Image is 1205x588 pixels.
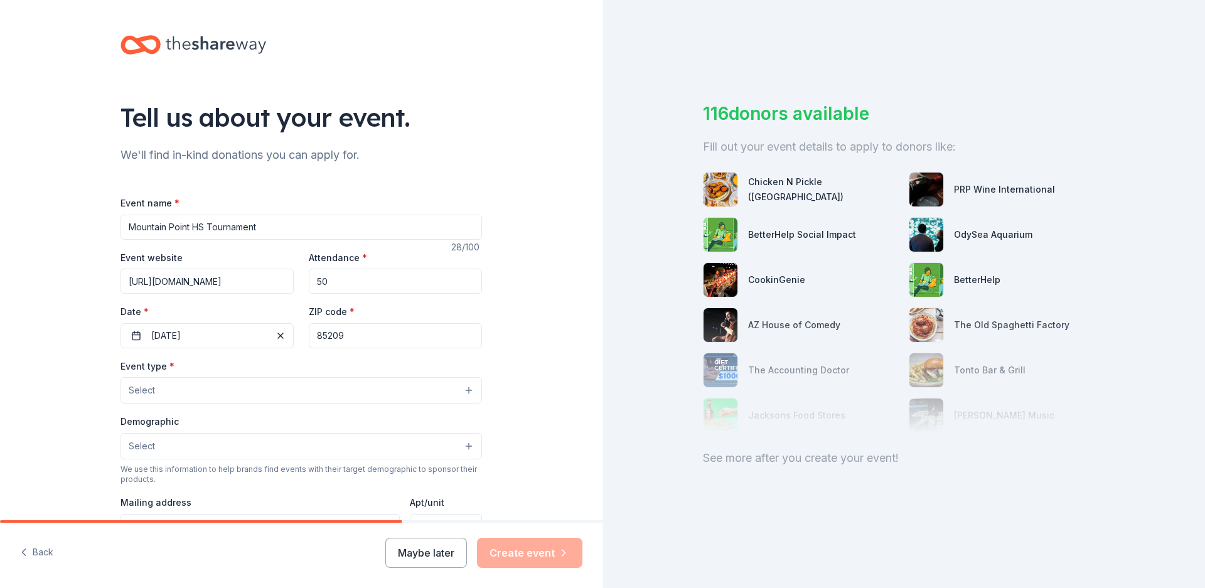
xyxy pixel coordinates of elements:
[120,215,482,240] input: Spring Fundraiser
[385,538,467,568] button: Maybe later
[748,174,899,205] div: Chicken N Pickle ([GEOGRAPHIC_DATA])
[703,448,1105,468] div: See more after you create your event!
[120,433,482,459] button: Select
[954,182,1055,197] div: PRP Wine International
[704,263,737,297] img: photo for CookinGenie
[120,145,482,165] div: We'll find in-kind donations you can apply for.
[309,269,482,294] input: 20
[309,323,482,348] input: 12345 (U.S. only)
[120,415,179,428] label: Demographic
[309,252,367,264] label: Attendance
[451,240,482,255] div: 28 /100
[703,137,1105,157] div: Fill out your event details to apply to donors like:
[410,496,444,509] label: Apt/unit
[909,173,943,206] img: photo for PRP Wine International
[120,323,294,348] button: [DATE]
[120,496,191,509] label: Mailing address
[748,227,856,242] div: BetterHelp Social Impact
[309,306,355,318] label: ZIP code
[704,218,737,252] img: photo for BetterHelp Social Impact
[704,173,737,206] img: photo for Chicken N Pickle (Glendale)
[120,306,294,318] label: Date
[120,360,174,373] label: Event type
[748,272,805,287] div: CookinGenie
[954,272,1000,287] div: BetterHelp
[120,100,482,135] div: Tell us about your event.
[120,464,482,484] div: We use this information to help brands find events with their target demographic to sponsor their...
[120,514,400,539] input: Enter a US address
[129,383,155,398] span: Select
[120,269,294,294] input: https://www...
[909,218,943,252] img: photo for OdySea Aquarium
[129,439,155,454] span: Select
[120,197,179,210] label: Event name
[954,227,1032,242] div: OdySea Aquarium
[909,263,943,297] img: photo for BetterHelp
[120,377,482,404] button: Select
[410,514,482,539] input: #
[703,100,1105,127] div: 116 donors available
[20,540,53,566] button: Back
[120,252,183,264] label: Event website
